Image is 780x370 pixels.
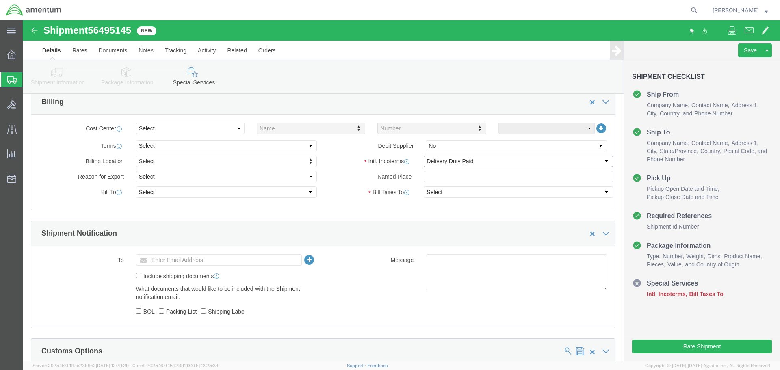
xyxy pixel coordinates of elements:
[645,362,770,369] span: Copyright © [DATE]-[DATE] Agistix Inc., All Rights Reserved
[132,363,219,368] span: Client: 2025.16.0-1592391
[712,5,769,15] button: [PERSON_NAME]
[367,363,388,368] a: Feedback
[32,363,129,368] span: Server: 2025.16.0-1ffcc23b9e2
[23,20,780,361] iframe: FS Legacy Container
[96,363,129,368] span: [DATE] 12:29:29
[186,363,219,368] span: [DATE] 12:25:34
[713,6,759,15] span: Carlos Echevarria
[347,363,367,368] a: Support
[6,4,62,16] img: logo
